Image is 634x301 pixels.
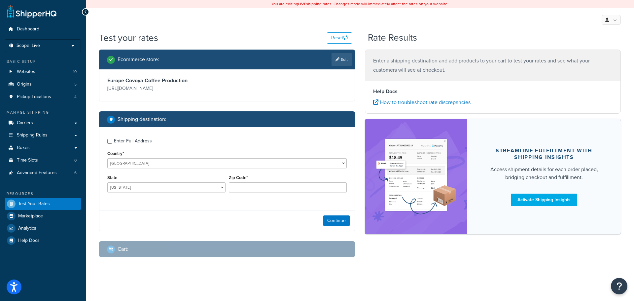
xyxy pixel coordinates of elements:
[17,69,35,75] span: Websites
[74,82,77,87] span: 5
[5,117,81,129] a: Carriers
[118,246,128,252] h2: Cart :
[17,43,40,49] span: Scope: Live
[375,129,457,224] img: feature-image-si-e24932ea9b9fcd0ff835db86be1ff8d589347e8876e1638d903ea230a36726be.png
[118,116,166,122] h2: Shipping destination :
[5,66,81,78] a: Websites10
[5,154,81,167] a: Time Slots0
[17,94,51,100] span: Pickup Locations
[74,170,77,176] span: 6
[298,1,306,7] b: LIVE
[107,139,112,144] input: Enter Full Address
[107,151,124,156] label: Country*
[5,23,81,35] a: Dashboard
[18,226,36,231] span: Analytics
[114,136,152,146] div: Enter Full Address
[327,32,352,44] button: Reset
[107,77,226,84] h3: Europe Covoya Coffee Production
[18,213,43,219] span: Marketplace
[17,82,32,87] span: Origins
[611,278,627,294] button: Open Resource Center
[5,154,81,167] li: Time Slots
[5,167,81,179] li: Advanced Features
[483,166,605,181] div: Access shipment details for each order placed, bridging checkout and fulfillment.
[5,78,81,91] a: Origins5
[99,31,158,44] h1: Test your rates
[5,78,81,91] li: Origins
[373,88,613,95] h4: Help Docs
[5,66,81,78] li: Websites
[323,215,350,226] button: Continue
[511,194,577,206] a: Activate Shipping Insights
[5,110,81,115] div: Manage Shipping
[74,158,77,163] span: 0
[73,69,77,75] span: 10
[17,120,33,126] span: Carriers
[74,94,77,100] span: 4
[17,145,30,151] span: Boxes
[5,210,81,222] a: Marketplace
[5,167,81,179] a: Advanced Features6
[5,59,81,64] div: Basic Setup
[5,198,81,210] a: Test Your Rates
[17,26,39,32] span: Dashboard
[5,129,81,141] a: Shipping Rules
[5,91,81,103] li: Pickup Locations
[5,142,81,154] a: Boxes
[5,191,81,197] div: Resources
[332,53,352,66] a: Edit
[483,147,605,161] div: Streamline Fulfillment with Shipping Insights
[107,175,117,180] label: State
[5,222,81,234] a: Analytics
[5,235,81,246] a: Help Docs
[107,84,226,93] p: [URL][DOMAIN_NAME]
[368,33,417,43] h2: Rate Results
[373,98,471,106] a: How to troubleshoot rate discrepancies
[18,201,50,207] span: Test Your Rates
[17,158,38,163] span: Time Slots
[229,175,248,180] label: Zip Code*
[18,238,40,244] span: Help Docs
[17,170,57,176] span: Advanced Features
[373,56,613,75] p: Enter a shipping destination and add products to your cart to test your rates and see what your c...
[5,91,81,103] a: Pickup Locations4
[17,132,48,138] span: Shipping Rules
[118,56,159,62] h2: Ecommerce store :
